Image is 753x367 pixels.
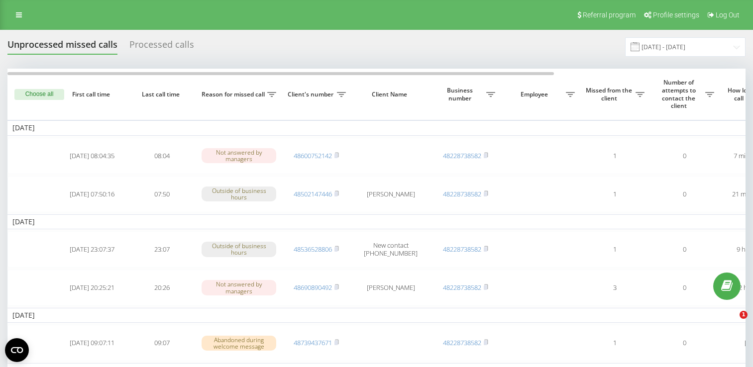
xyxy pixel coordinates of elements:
div: Processed calls [129,39,194,55]
span: Number of attempts to contact the client [654,79,705,109]
button: Open CMP widget [5,338,29,362]
td: [DATE] 20:25:21 [57,270,127,306]
td: [DATE] 08:04:35 [57,138,127,174]
span: Referral program [583,11,636,19]
a: 48536528806 [294,245,332,254]
span: Reason for missed call [202,91,267,98]
td: 1 [580,138,649,174]
td: 0 [649,231,719,268]
span: Client's number [286,91,337,98]
td: 0 [649,270,719,306]
div: Unprocessed missed calls [7,39,117,55]
a: 48739437671 [294,338,332,347]
td: 1 [580,231,649,268]
td: 09:07 [127,325,197,361]
td: 07:50 [127,176,197,212]
a: 48228738582 [443,245,481,254]
td: 0 [649,325,719,361]
span: 1 [740,311,748,319]
span: First call time [65,91,119,98]
td: [DATE] 09:07:11 [57,325,127,361]
iframe: Intercom live chat [719,311,743,335]
td: 0 [649,176,719,212]
td: [PERSON_NAME] [351,176,430,212]
a: 48228738582 [443,338,481,347]
td: 0 [649,138,719,174]
td: New contact [PHONE_NUMBER] [351,231,430,268]
span: Last call time [135,91,189,98]
div: Outside of business hours [202,186,276,201]
a: 48600752142 [294,151,332,160]
span: Missed from the client [585,87,636,102]
a: 48502147446 [294,189,332,198]
span: Log Out [716,11,740,19]
div: Not answered by managers [202,280,276,295]
td: 20:26 [127,270,197,306]
div: Outside of business hours [202,242,276,257]
td: [DATE] 23:07:37 [57,231,127,268]
td: 23:07 [127,231,197,268]
span: Client Name [359,91,422,98]
td: [PERSON_NAME] [351,270,430,306]
a: 48690890492 [294,283,332,292]
a: 48228738582 [443,151,481,160]
div: Abandoned during welcome message [202,336,276,351]
span: Business number [435,87,486,102]
td: 3 [580,270,649,306]
span: Employee [505,91,566,98]
td: 1 [580,325,649,361]
a: 48228738582 [443,189,481,198]
span: Profile settings [653,11,699,19]
td: [DATE] 07:50:16 [57,176,127,212]
a: 48228738582 [443,283,481,292]
td: 1 [580,176,649,212]
td: 08:04 [127,138,197,174]
button: Choose all [14,89,64,100]
div: Not answered by managers [202,148,276,163]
